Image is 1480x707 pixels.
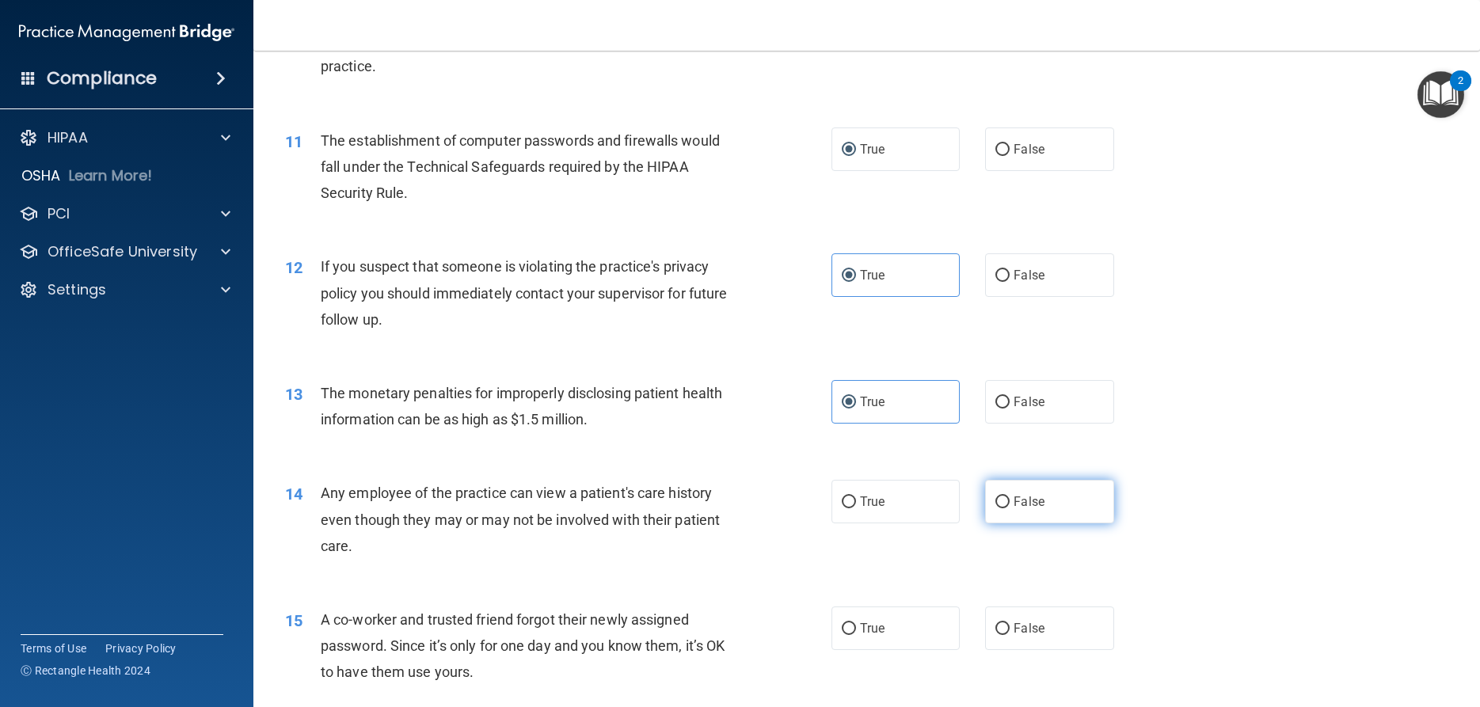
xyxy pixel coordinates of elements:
[995,623,1010,635] input: False
[1458,81,1463,101] div: 2
[842,270,856,282] input: True
[19,128,230,147] a: HIPAA
[19,204,230,223] a: PCI
[995,496,1010,508] input: False
[321,611,725,680] span: A co-worker and trusted friend forgot their newly assigned password. Since it’s only for one day ...
[285,385,302,404] span: 13
[860,142,885,157] span: True
[285,258,302,277] span: 12
[69,166,153,185] p: Learn More!
[1014,142,1044,157] span: False
[21,640,86,656] a: Terms of Use
[21,166,61,185] p: OSHA
[321,132,720,201] span: The establishment of computer passwords and firewalls would fall under the Technical Safeguards r...
[1417,71,1464,118] button: Open Resource Center, 2 new notifications
[19,242,230,261] a: OfficeSafe University
[995,144,1010,156] input: False
[285,611,302,630] span: 15
[19,17,234,48] img: PMB logo
[48,128,88,147] p: HIPAA
[48,204,70,223] p: PCI
[1014,494,1044,509] span: False
[321,485,720,553] span: Any employee of the practice can view a patient's care history even though they may or may not be...
[860,268,885,283] span: True
[842,623,856,635] input: True
[995,270,1010,282] input: False
[842,496,856,508] input: True
[21,663,150,678] span: Ⓒ Rectangle Health 2024
[860,494,885,509] span: True
[19,280,230,299] a: Settings
[995,397,1010,409] input: False
[285,485,302,504] span: 14
[321,385,722,428] span: The monetary penalties for improperly disclosing patient health information can be as high as $1....
[860,621,885,636] span: True
[1014,621,1044,636] span: False
[842,397,856,409] input: True
[1014,268,1044,283] span: False
[860,394,885,409] span: True
[105,640,177,656] a: Privacy Policy
[285,132,302,151] span: 11
[1401,598,1461,658] iframe: Drift Widget Chat Controller
[48,280,106,299] p: Settings
[321,258,727,327] span: If you suspect that someone is violating the practice's privacy policy you should immediately con...
[1014,394,1044,409] span: False
[48,242,197,261] p: OfficeSafe University
[47,67,157,89] h4: Compliance
[842,144,856,156] input: True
